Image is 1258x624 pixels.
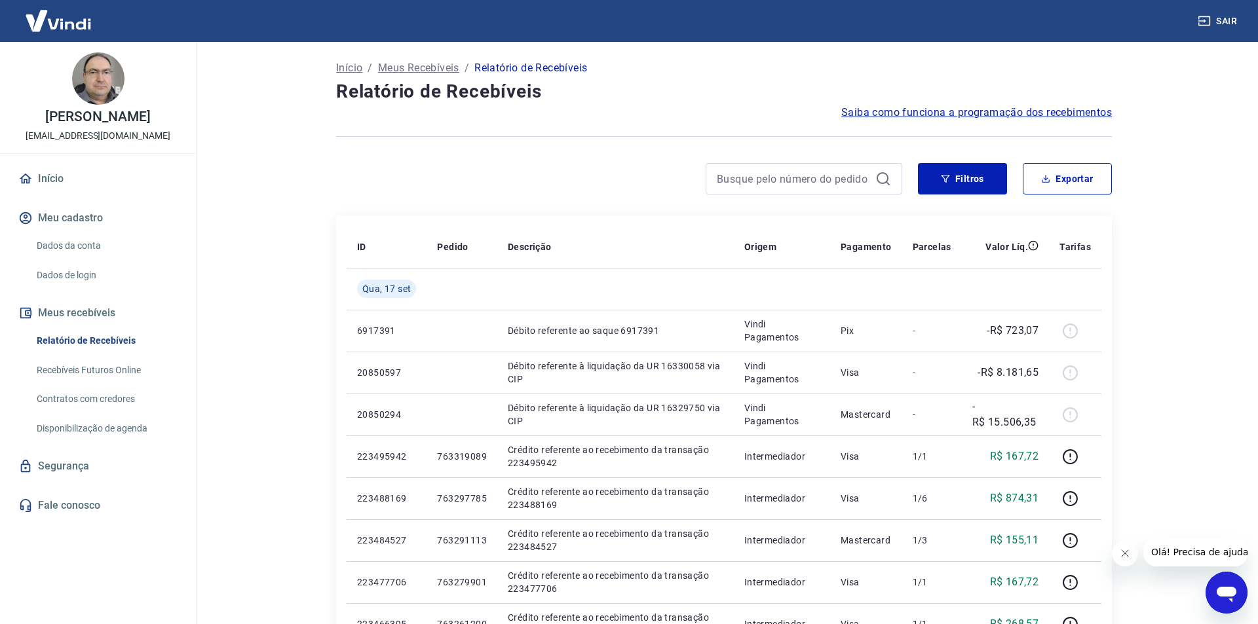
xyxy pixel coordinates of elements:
[362,282,411,295] span: Qua, 17 set
[16,452,180,481] a: Segurança
[913,366,951,379] p: -
[336,79,1112,105] h4: Relatório de Recebíveis
[744,240,776,253] p: Origem
[990,574,1039,590] p: R$ 167,72
[357,240,366,253] p: ID
[990,532,1039,548] p: R$ 155,11
[31,262,180,289] a: Dados de login
[990,490,1039,506] p: R$ 874,31
[508,569,723,595] p: Crédito referente ao recebimento da transação 223477706
[357,408,416,421] p: 20850294
[913,492,951,505] p: 1/6
[31,327,180,354] a: Relatório de Recebíveis
[841,366,892,379] p: Visa
[717,169,870,189] input: Busque pelo número do pedido
[841,105,1112,120] a: Saiba como funciona a programação dos recebimentos
[841,324,892,337] p: Pix
[841,408,892,421] p: Mastercard
[987,323,1039,339] p: -R$ 723,07
[508,324,723,337] p: Débito referente ao saque 6917391
[841,534,892,547] p: Mastercard
[1195,9,1242,33] button: Sair
[357,324,416,337] p: 6917391
[913,576,951,589] p: 1/1
[16,204,180,232] button: Meu cadastro
[357,492,416,505] p: 223488169
[744,492,820,505] p: Intermediador
[508,443,723,469] p: Crédito referente ao recebimento da transação 223495942
[72,52,124,105] img: 96c59b8f-ab16-4df5-a9fe-27ff86ee2052.jpeg
[16,299,180,327] button: Meus recebíveis
[744,576,820,589] p: Intermediador
[357,366,416,379] p: 20850597
[972,399,1039,430] p: -R$ 15.506,35
[1143,538,1248,566] iframe: Mensagem da empresa
[508,359,723,386] p: Débito referente à liquidação da UR 16330058 via CIP
[437,534,487,547] p: 763291113
[508,527,723,553] p: Crédito referente ao recebimento da transação 223484527
[1112,540,1138,566] iframe: Fechar mensagem
[368,60,372,76] p: /
[508,485,723,511] p: Crédito referente ao recebimento da transação 223488169
[913,324,951,337] p: -
[508,240,552,253] p: Descrição
[357,534,416,547] p: 223484527
[437,450,487,463] p: 763319089
[913,408,951,421] p: -
[1059,240,1091,253] p: Tarifas
[357,450,416,463] p: 223495942
[744,401,820,428] p: Vindi Pagamentos
[1206,572,1248,614] iframe: Botão para abrir a janela de mensagens
[918,163,1007,194] button: Filtros
[31,357,180,384] a: Recebíveis Futuros Online
[31,415,180,442] a: Disponibilização de agenda
[841,576,892,589] p: Visa
[8,9,110,20] span: Olá! Precisa de ajuda?
[913,450,951,463] p: 1/1
[978,365,1039,380] p: -R$ 8.181,65
[336,60,362,76] a: Início
[465,60,469,76] p: /
[45,110,150,124] p: [PERSON_NAME]
[841,240,892,253] p: Pagamento
[437,492,487,505] p: 763297785
[841,492,892,505] p: Visa
[990,449,1039,464] p: R$ 167,72
[31,386,180,413] a: Contratos com credores
[744,318,820,344] p: Vindi Pagamentos
[841,450,892,463] p: Visa
[744,450,820,463] p: Intermediador
[16,1,101,41] img: Vindi
[508,401,723,428] p: Débito referente à liquidação da UR 16329750 via CIP
[913,534,951,547] p: 1/3
[26,129,170,143] p: [EMAIL_ADDRESS][DOMAIN_NAME]
[744,534,820,547] p: Intermediador
[437,576,487,589] p: 763279901
[16,164,180,193] a: Início
[744,359,820,386] p: Vindi Pagamentos
[31,232,180,259] a: Dados da conta
[357,576,416,589] p: 223477706
[1023,163,1112,194] button: Exportar
[16,491,180,520] a: Fale conosco
[474,60,587,76] p: Relatório de Recebíveis
[985,240,1028,253] p: Valor Líq.
[913,240,951,253] p: Parcelas
[378,60,459,76] a: Meus Recebíveis
[437,240,468,253] p: Pedido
